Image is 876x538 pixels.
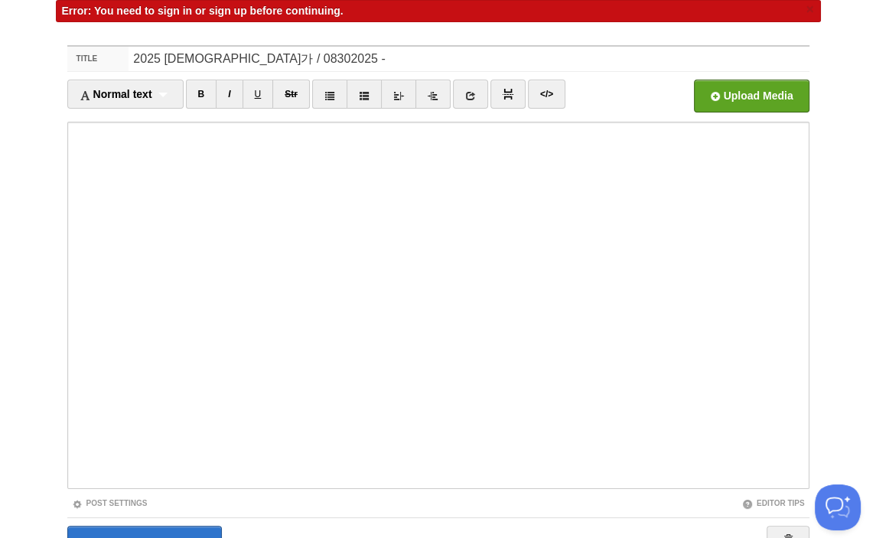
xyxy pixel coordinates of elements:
[216,80,243,109] a: I
[503,89,513,99] img: pagebreak-icon.png
[62,5,344,17] span: Error: You need to sign in or sign up before continuing.
[528,80,565,109] a: </>
[80,88,152,100] span: Normal text
[186,80,217,109] a: B
[67,47,129,71] label: Title
[72,499,148,507] a: Post Settings
[243,80,274,109] a: U
[285,89,298,99] del: Str
[272,80,310,109] a: Str
[815,484,861,530] iframe: Help Scout Beacon - Open
[742,499,805,507] a: Editor Tips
